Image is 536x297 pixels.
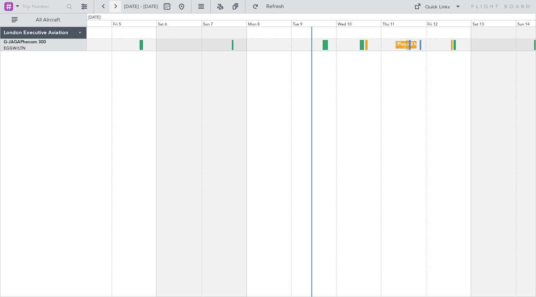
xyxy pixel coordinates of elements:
div: Thu 11 [381,20,426,27]
div: Sun 7 [202,20,246,27]
input: Trip Number [22,1,64,12]
span: All Aircraft [19,17,77,23]
div: Fri 12 [426,20,471,27]
button: All Aircraft [8,14,79,26]
div: Fri 5 [112,20,156,27]
a: EGGW/LTN [4,45,26,51]
div: Sat 13 [471,20,516,27]
span: G-JAGA [4,40,20,44]
div: [DATE] [88,15,101,21]
div: Planned Maint [GEOGRAPHIC_DATA] ([GEOGRAPHIC_DATA]) [398,39,513,50]
button: Refresh [249,1,293,12]
button: Quick Links [411,1,465,12]
div: Tue 9 [291,20,336,27]
div: Mon 8 [246,20,291,27]
div: Sat 6 [156,20,201,27]
a: G-JAGAPhenom 300 [4,40,46,44]
span: Refresh [260,4,291,9]
div: Wed 10 [336,20,381,27]
span: [DATE] - [DATE] [124,3,158,10]
div: Thu 4 [67,20,112,27]
div: Quick Links [425,4,450,11]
